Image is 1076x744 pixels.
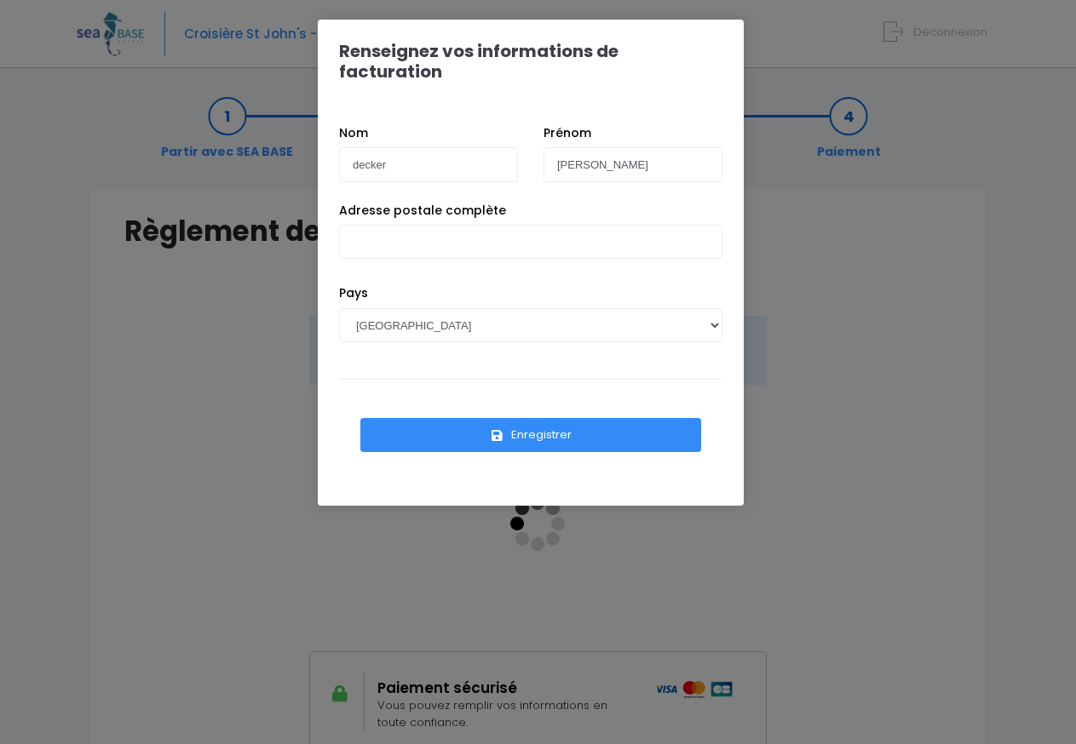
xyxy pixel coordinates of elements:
label: Prénom [544,124,591,142]
label: Pays [339,284,368,302]
label: Adresse postale complète [339,202,506,220]
label: Nom [339,124,368,142]
h1: Renseignez vos informations de facturation [339,41,722,82]
button: Enregistrer [360,418,701,452]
